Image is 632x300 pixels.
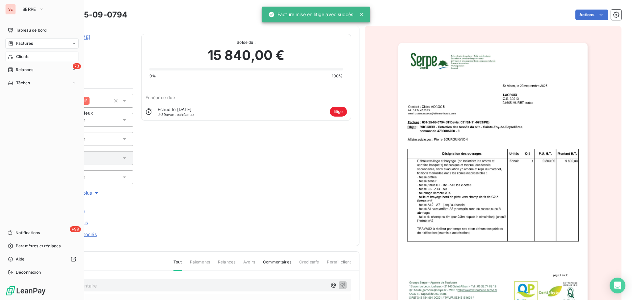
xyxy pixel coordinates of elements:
[5,4,16,14] div: SE
[5,254,79,264] a: Aide
[327,259,351,270] span: Portail client
[62,9,127,21] h3: 031-25-09-0794
[158,107,192,112] span: Échue le [DATE]
[208,45,285,65] span: 15 840,00 €
[263,259,291,270] span: Commentaires
[149,40,343,45] span: Solde dû :
[149,73,156,79] span: 0%
[299,259,319,270] span: Creditsafe
[16,54,29,60] span: Clients
[52,42,133,47] span: 41LACROIXRUG
[158,113,194,117] span: avant échéance
[16,41,33,46] span: Factures
[40,189,133,197] button: Voir plus
[145,95,175,100] span: Échéance due
[575,10,608,20] button: Actions
[15,230,40,236] span: Notifications
[243,259,255,270] span: Avoirs
[16,27,46,33] span: Tableau de bord
[73,63,81,69] span: 73
[158,112,166,117] span: J-39
[70,226,81,232] span: +99
[16,256,25,262] span: Aide
[330,107,347,117] span: litige
[218,259,235,270] span: Relances
[190,259,210,270] span: Paiements
[16,80,30,86] span: Tâches
[16,67,33,73] span: Relances
[73,190,100,196] span: Voir plus
[5,286,46,296] img: Logo LeanPay
[610,278,625,293] div: Open Intercom Messenger
[16,243,61,249] span: Paramètres et réglages
[173,259,182,271] span: Tout
[16,269,41,275] span: Déconnexion
[22,7,36,12] span: SERPE
[268,9,353,20] div: Facture mise en litige avec succès
[332,73,343,79] span: 100%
